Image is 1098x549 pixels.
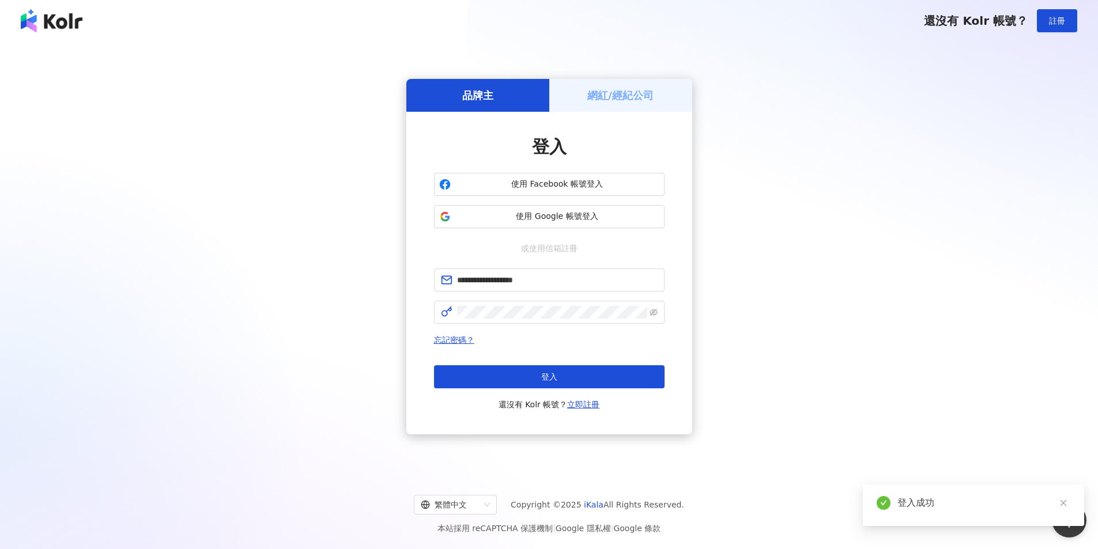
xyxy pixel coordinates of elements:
h5: 品牌主 [462,88,493,103]
span: check-circle [877,496,891,510]
span: | [611,524,614,533]
a: Google 條款 [613,524,661,533]
h5: 網紅/經紀公司 [587,88,654,103]
span: 使用 Facebook 帳號登入 [455,179,659,190]
div: 登入成功 [897,496,1070,510]
img: logo [21,9,82,32]
div: 繁體中文 [421,495,480,514]
span: 登入 [532,137,567,157]
button: 註冊 [1037,9,1077,32]
a: iKala [584,500,603,509]
span: 或使用信箱註冊 [513,242,586,255]
span: 本站採用 reCAPTCHA 保護機制 [437,521,661,535]
span: eye-invisible [650,308,658,316]
span: close [1059,499,1067,507]
span: 使用 Google 帳號登入 [455,211,659,222]
button: 登入 [434,365,665,388]
a: 忘記密碼？ [434,335,474,344]
span: 登入 [541,372,557,381]
span: 註冊 [1049,16,1065,25]
span: 還沒有 Kolr 帳號？ [924,14,1028,28]
a: 立即註冊 [567,400,599,409]
button: 使用 Facebook 帳號登入 [434,173,665,196]
a: Google 隱私權 [556,524,611,533]
button: 使用 Google 帳號登入 [434,205,665,228]
span: 還沒有 Kolr 帳號？ [499,397,600,411]
span: Copyright © 2025 All Rights Reserved. [511,498,684,512]
span: | [553,524,556,533]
